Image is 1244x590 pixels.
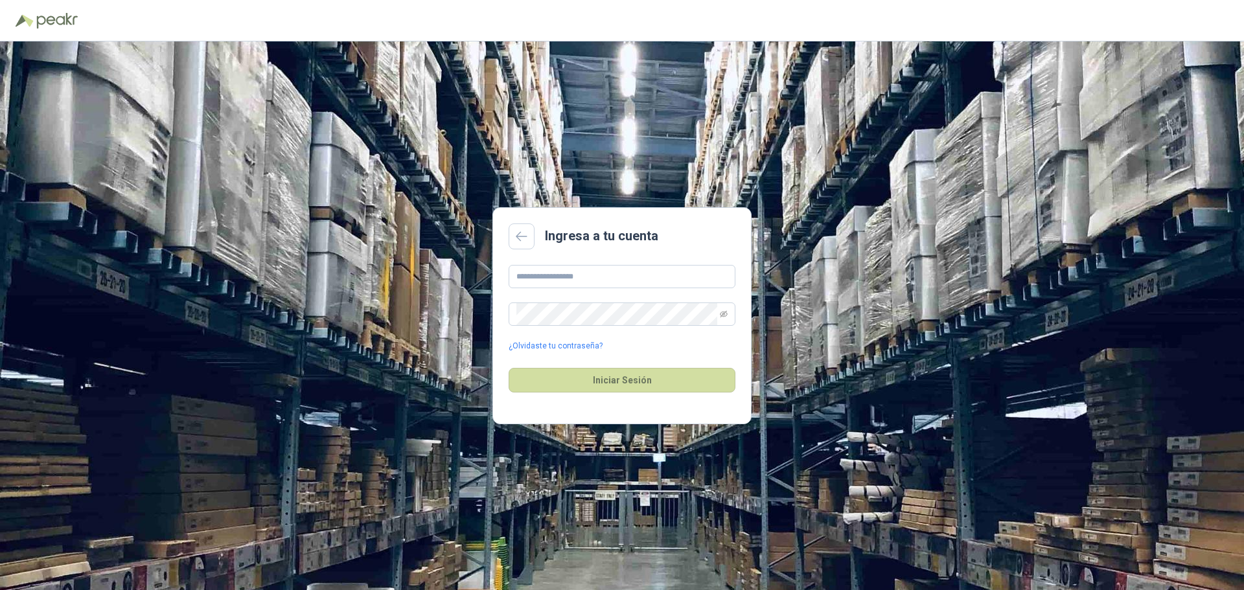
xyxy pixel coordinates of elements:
h2: Ingresa a tu cuenta [545,226,658,246]
img: Logo [16,14,34,27]
span: eye-invisible [720,310,728,318]
img: Peakr [36,13,78,28]
a: ¿Olvidaste tu contraseña? [509,340,603,352]
button: Iniciar Sesión [509,368,735,392]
